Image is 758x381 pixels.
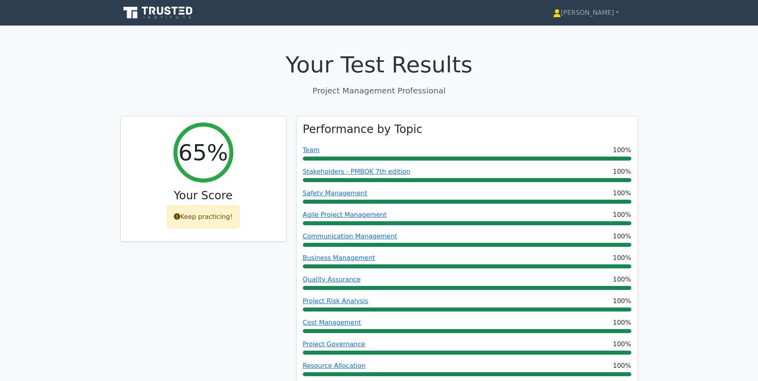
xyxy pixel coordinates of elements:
[613,361,631,371] span: 100%
[303,297,368,305] a: Project Risk Analysis
[303,362,366,369] a: Resource Allocation
[303,232,398,240] a: Communication Management
[303,254,375,262] a: Business Management
[303,189,368,197] a: Safety Management
[127,189,280,202] h3: Your Score
[178,139,228,166] h2: 65%
[303,319,361,326] a: Cost Management
[613,189,631,198] span: 100%
[613,296,631,306] span: 100%
[303,123,423,136] h3: Performance by Topic
[303,211,387,218] a: Agile Project Management
[613,232,631,241] span: 100%
[613,318,631,327] span: 100%
[167,205,239,228] div: Keep practicing!
[613,145,631,155] span: 100%
[120,85,638,97] p: Project Management Professional
[303,168,410,175] a: Stakeholders - PMBOK 7th edition
[303,276,361,283] a: Quality Assurance
[303,340,365,348] a: Project Governance
[613,339,631,349] span: 100%
[613,275,631,284] span: 100%
[613,253,631,263] span: 100%
[120,51,638,78] h1: Your Test Results
[613,167,631,177] span: 100%
[303,146,320,154] a: Team
[613,210,631,220] span: 100%
[534,5,638,21] a: [PERSON_NAME]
